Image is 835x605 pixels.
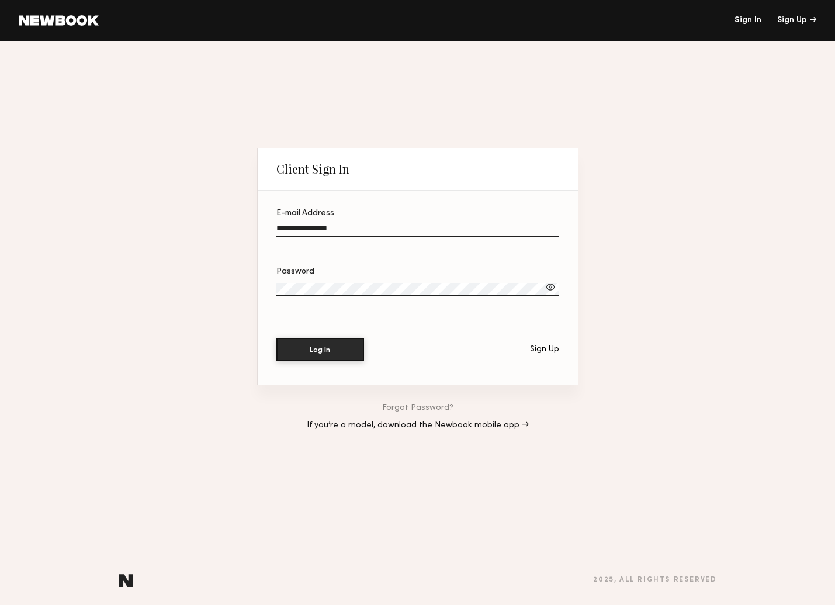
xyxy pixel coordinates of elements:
input: Password [276,283,559,296]
a: Forgot Password? [382,404,453,412]
div: Sign Up [777,16,816,25]
div: E-mail Address [276,209,559,217]
input: E-mail Address [276,224,559,237]
div: Client Sign In [276,162,349,176]
div: 2025 , all rights reserved [593,576,716,584]
button: Log In [276,338,364,361]
div: Sign Up [530,345,559,354]
a: Sign In [734,16,761,25]
div: Password [276,268,559,276]
a: If you’re a model, download the Newbook mobile app → [307,421,529,430]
